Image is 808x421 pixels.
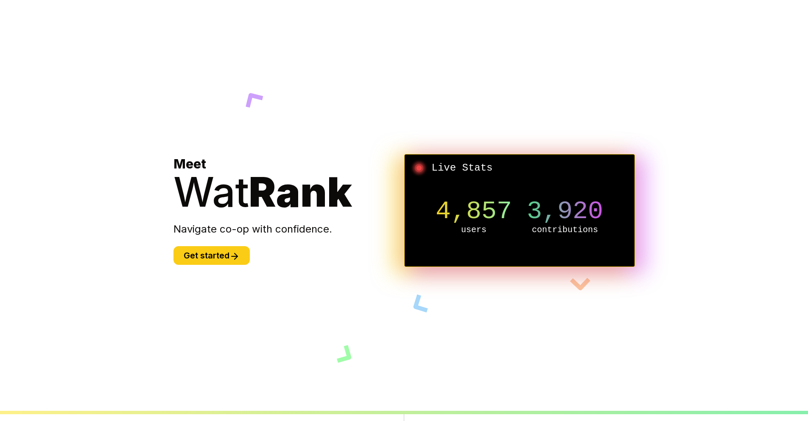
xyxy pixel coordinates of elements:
[173,252,250,260] a: Get started
[428,199,520,224] p: 4,857
[173,156,404,212] h1: Meet
[520,199,611,224] p: 3,920
[428,224,520,236] p: users
[249,167,352,216] span: Rank
[411,161,628,175] h2: Live Stats
[520,224,611,236] p: contributions
[173,167,249,216] span: Wat
[173,246,250,265] button: Get started
[173,222,404,236] p: Navigate co-op with confidence.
